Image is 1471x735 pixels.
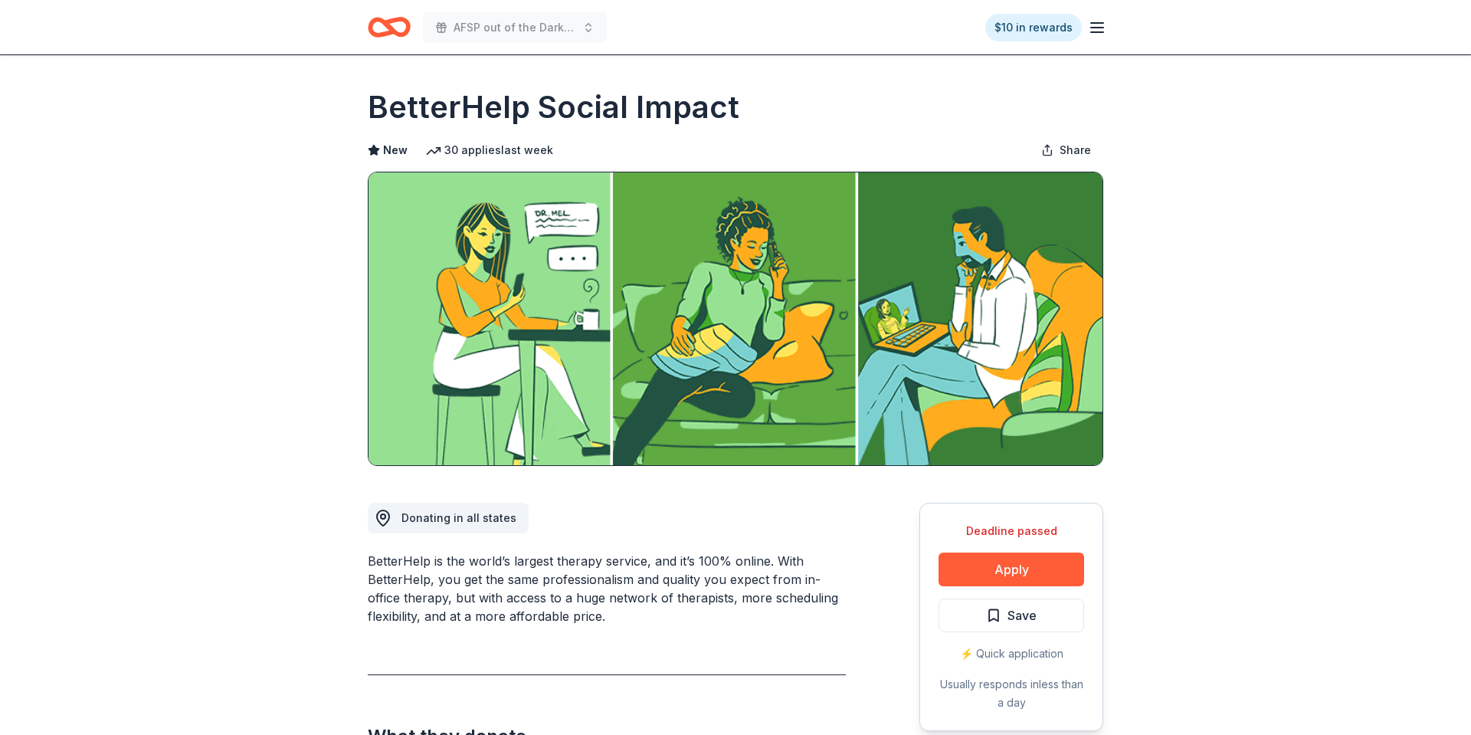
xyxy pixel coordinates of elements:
div: Deadline passed [939,522,1084,540]
div: ⚡️ Quick application [939,645,1084,663]
h1: BetterHelp Social Impact [368,86,739,129]
button: AFSP out of the Darkness Lexington Walk [423,12,607,43]
a: Home [368,9,411,45]
div: Usually responds in less than a day [939,675,1084,712]
button: Apply [939,553,1084,586]
img: Image for BetterHelp Social Impact [369,172,1102,465]
div: 30 applies last week [426,141,553,159]
button: Save [939,599,1084,632]
span: New [383,141,408,159]
span: Donating in all states [401,511,516,524]
span: AFSP out of the Darkness Lexington Walk [454,18,576,37]
button: Share [1029,135,1103,166]
span: Save [1007,605,1037,625]
span: Share [1060,141,1091,159]
div: BetterHelp is the world’s largest therapy service, and it’s 100% online. With BetterHelp, you get... [368,552,846,625]
a: $10 in rewards [985,14,1082,41]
